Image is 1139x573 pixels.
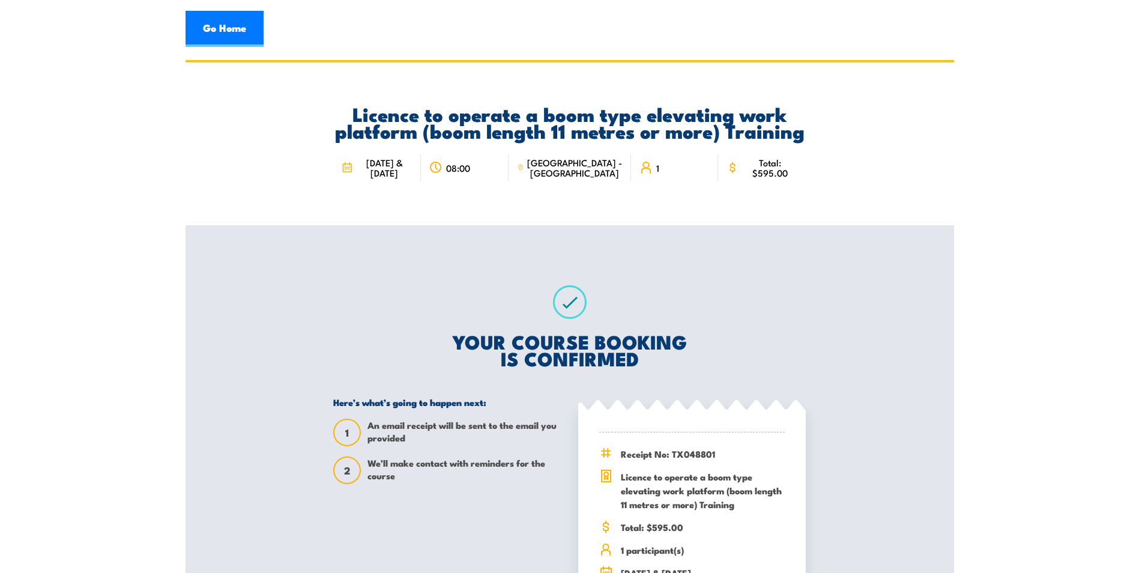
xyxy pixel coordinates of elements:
[333,105,806,139] h2: Licence to operate a boom type elevating work platform (boom length 11 metres or more) Training
[334,426,360,439] span: 1
[621,447,785,461] span: Receipt No: TX048801
[656,163,659,173] span: 1
[621,470,785,511] span: Licence to operate a boom type elevating work platform (boom length 11 metres or more) Training
[186,11,264,47] a: Go Home
[527,157,623,178] span: [GEOGRAPHIC_DATA] - [GEOGRAPHIC_DATA]
[742,157,797,178] span: Total: $595.00
[356,157,412,178] span: [DATE] & [DATE]
[446,163,470,173] span: 08:00
[621,543,785,557] span: 1 participant(s)
[367,419,561,446] span: An email receipt will be sent to the email you provided
[333,396,561,408] h5: Here’s what’s going to happen next:
[334,464,360,477] span: 2
[333,333,806,366] h2: YOUR COURSE BOOKING IS CONFIRMED
[621,520,785,534] span: Total: $595.00
[367,456,561,484] span: We’ll make contact with reminders for the course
